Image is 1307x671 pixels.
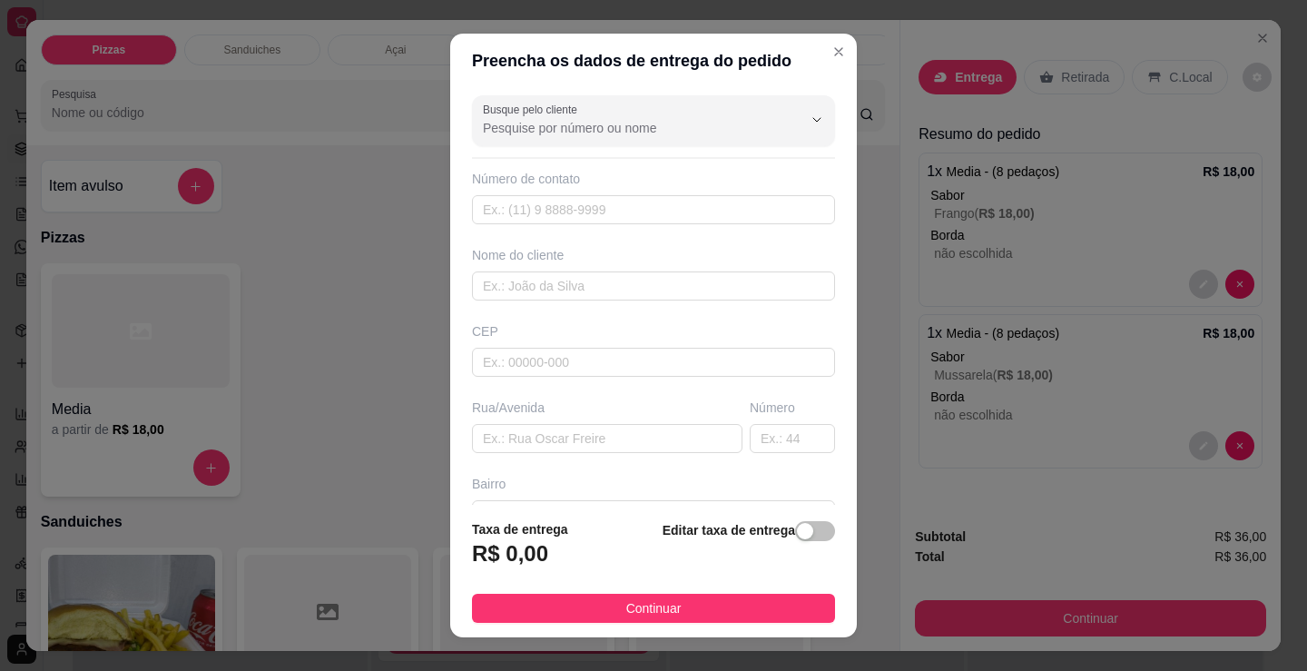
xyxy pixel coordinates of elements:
button: Continuar [472,594,835,623]
div: Rua/Avenida [472,399,742,417]
div: Bairro [472,475,835,493]
header: Preencha os dados de entrega do pedido [450,34,857,88]
span: Continuar [626,598,682,618]
input: Ex.: Bairro Jardim [472,500,835,529]
div: Número de contato [472,170,835,188]
div: Número [750,399,835,417]
h3: R$ 0,00 [472,539,548,568]
div: CEP [472,322,835,340]
strong: Taxa de entrega [472,522,568,537]
button: Show suggestions [802,105,831,134]
button: Close [824,37,853,66]
input: Ex.: João da Silva [472,271,835,301]
input: Ex.: Rua Oscar Freire [472,424,742,453]
strong: Editar taxa de entrega [663,523,795,538]
label: Busque pelo cliente [483,102,584,117]
input: Busque pelo cliente [483,119,773,137]
input: Ex.: 00000-000 [472,348,835,377]
div: Nome do cliente [472,246,835,264]
input: Ex.: (11) 9 8888-9999 [472,195,835,224]
input: Ex.: 44 [750,424,835,453]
